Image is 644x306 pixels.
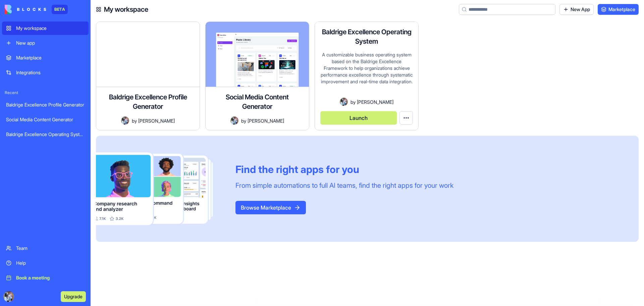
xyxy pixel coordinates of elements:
[340,98,348,106] img: Avatar
[102,92,194,111] h4: Baldrige Excellence Profile Generator
[235,204,306,211] a: Browse Marketplace
[235,201,306,214] button: Browse Marketplace
[357,98,393,105] span: [PERSON_NAME]
[2,51,89,64] a: Marketplace
[2,21,89,35] a: My workspace
[598,4,639,15] a: Marketplace
[61,291,86,302] button: Upgrade
[52,5,68,14] div: BETA
[211,92,304,111] h4: Social Media Content Generator
[2,128,89,141] a: Baldrige Excellence Operating System
[16,260,85,266] div: Help
[121,117,129,125] img: Avatar
[2,98,89,112] a: Baldrige Excellence Profile Generator
[6,116,85,123] div: Social Media Content Generator
[3,291,14,302] img: ACg8ocLoVRH8qekoFnBHEksjnBGgnNf3-WU6-76no6AbHi6rIVJ6oOuIuw=s96-c
[2,113,89,126] a: Social Media Content Generator
[104,5,148,14] h4: My workspace
[320,51,413,98] div: A customizable business operating system based on the Baldrige Excellence Framework to help organ...
[2,66,89,79] a: Integrations
[2,256,89,270] a: Help
[241,117,246,124] span: by
[6,131,85,138] div: Baldrige Excellence Operating System
[559,4,594,15] a: New App
[235,181,453,190] div: From simple automations to full AI teams, find the right apps for your work
[138,117,175,124] span: [PERSON_NAME]
[315,21,419,130] a: Baldrige Excellence Operating SystemA customizable business operating system based on the Baldrig...
[2,36,89,50] a: New app
[2,90,89,95] span: Recent
[16,274,85,281] div: Book a meeting
[132,117,137,124] span: by
[61,293,86,300] a: Upgrade
[2,242,89,255] a: Team
[16,245,85,252] div: Team
[96,21,200,130] a: Baldrige Excellence Profile GeneratorAvatarby[PERSON_NAME]
[5,5,68,14] a: BETA
[235,163,453,175] div: Find the right apps for you
[16,40,85,46] div: New app
[16,69,85,76] div: Integrations
[5,5,46,14] img: logo
[320,27,413,46] h4: Baldrige Excellence Operating System
[205,21,309,130] a: Social Media Content GeneratorAvatarby[PERSON_NAME]
[351,98,356,105] span: by
[320,111,397,125] button: Launch
[248,117,284,124] span: [PERSON_NAME]
[2,271,89,285] a: Book a meeting
[230,117,238,125] img: Avatar
[6,101,85,108] div: Baldrige Excellence Profile Generator
[16,25,85,32] div: My workspace
[16,54,85,61] div: Marketplace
